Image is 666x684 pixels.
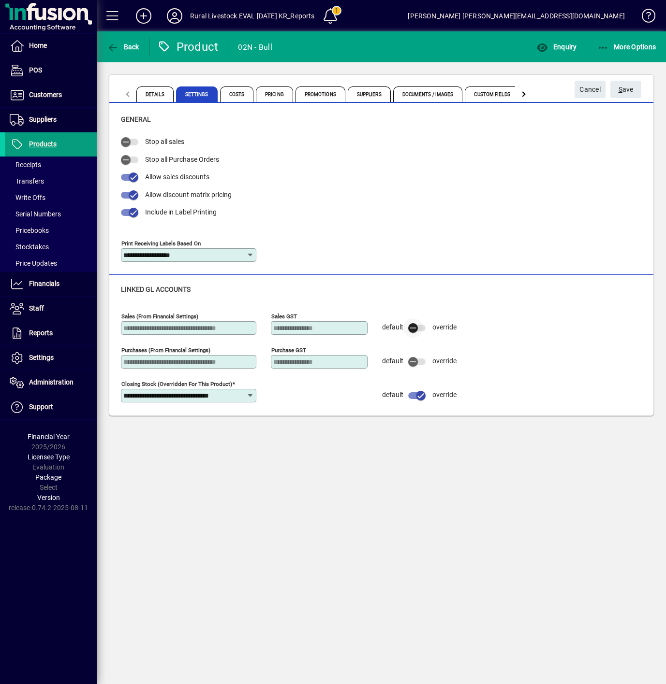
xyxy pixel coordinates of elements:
[145,208,217,216] span: Include in Label Printing
[145,173,209,181] span: Allow sales discounts
[597,43,656,51] span: More Options
[29,91,62,99] span: Customers
[10,161,41,169] span: Receipts
[10,259,57,267] span: Price Updates
[5,239,97,255] a: Stocktakes
[536,43,577,51] span: Enquiry
[159,7,190,25] button: Profile
[238,40,272,55] div: 02N - Bull
[145,156,219,163] span: Stop all Purchase Orders
[432,357,457,365] span: override
[145,191,232,199] span: Allow discount matrix pricing
[121,380,232,387] mat-label: Closing stock (overridden for this product)
[28,453,70,461] span: Licensee Type
[382,357,403,365] span: default
[408,8,625,24] div: [PERSON_NAME] [PERSON_NAME][EMAIL_ADDRESS][DOMAIN_NAME]
[5,222,97,239] a: Pricebooks
[29,329,53,337] span: Reports
[5,189,97,206] a: Write Offs
[35,473,61,481] span: Package
[121,346,210,353] mat-label: Purchases (from financial settings)
[28,433,70,441] span: Financial Year
[382,391,403,399] span: default
[97,38,150,56] app-page-header-button: Back
[10,243,49,251] span: Stocktakes
[121,240,201,246] mat-label: Print Receiving Labels Based On
[619,85,622,93] span: S
[29,66,42,74] span: POS
[296,86,345,102] span: Promotions
[29,140,57,148] span: Products
[271,346,306,353] mat-label: Purchase GST
[29,115,57,123] span: Suppliers
[5,108,97,132] a: Suppliers
[271,313,297,319] mat-label: Sales GST
[136,86,174,102] span: Details
[5,58,97,83] a: POS
[5,206,97,222] a: Serial Numbers
[190,8,315,24] div: Rural Livestock EVAL [DATE] KR_Reports
[176,86,218,102] span: Settings
[256,86,293,102] span: Pricing
[10,227,49,234] span: Pricebooks
[534,38,579,56] button: Enquiry
[10,177,44,185] span: Transfers
[145,138,184,145] span: Stop all sales
[348,86,391,102] span: Suppliers
[393,86,463,102] span: Documents / Images
[595,38,659,56] button: More Options
[121,313,198,319] mat-label: Sales (from financial settings)
[29,280,59,287] span: Financials
[465,86,519,102] span: Custom Fields
[121,115,151,123] span: General
[10,194,45,201] span: Write Offs
[128,7,159,25] button: Add
[432,323,457,331] span: override
[220,86,254,102] span: Costs
[107,43,139,51] span: Back
[157,39,219,55] div: Product
[5,370,97,395] a: Administration
[5,395,97,419] a: Support
[5,34,97,58] a: Home
[29,403,53,411] span: Support
[10,210,61,218] span: Serial Numbers
[579,82,601,98] span: Cancel
[104,38,142,56] button: Back
[29,378,74,386] span: Administration
[382,323,403,331] span: default
[432,391,457,399] span: override
[37,494,60,501] span: Version
[5,346,97,370] a: Settings
[29,42,47,49] span: Home
[5,297,97,321] a: Staff
[610,81,641,98] button: Save
[619,82,634,98] span: ave
[121,285,191,293] span: Linked GL accounts
[29,304,44,312] span: Staff
[5,173,97,189] a: Transfers
[635,2,654,33] a: Knowledge Base
[5,83,97,107] a: Customers
[5,157,97,173] a: Receipts
[5,255,97,271] a: Price Updates
[5,321,97,345] a: Reports
[575,81,606,98] button: Cancel
[29,354,54,361] span: Settings
[5,272,97,296] a: Financials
